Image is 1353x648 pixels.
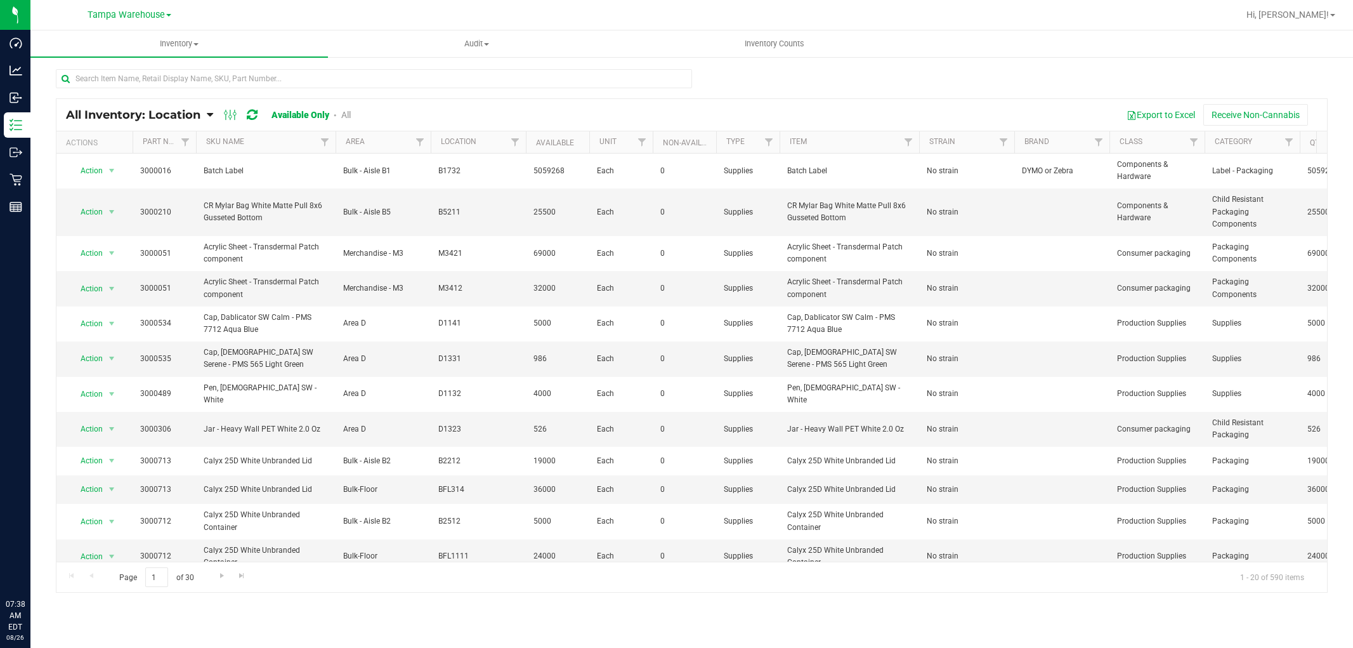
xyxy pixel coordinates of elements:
span: 0 [660,317,709,329]
span: Calyx 25D White Unbranded Container [204,545,328,569]
span: Supplies [724,248,772,260]
span: Each [597,165,645,177]
span: select [104,315,120,333]
inline-svg: Analytics [10,64,22,77]
span: Bulk-Floor [343,550,423,562]
span: 32000 [533,282,582,294]
span: Production Supplies [1117,317,1197,329]
span: Supplies [724,515,772,527]
span: select [104,280,120,298]
a: Strain [929,137,955,146]
span: B2212 [438,455,518,467]
span: BFL1111 [438,550,518,562]
span: B2512 [438,515,518,527]
span: 3000306 [140,423,188,435]
span: 19000 [533,455,582,467]
a: All [341,110,351,120]
span: Calyx 25D White Unbranded Lid [204,455,328,467]
a: Filter [1088,131,1109,153]
span: Supplies [724,206,772,218]
span: Packaging Components [1212,241,1292,265]
span: Each [597,317,645,329]
span: No strain [927,515,1007,527]
span: Consumer packaging [1117,248,1197,260]
span: select [104,420,120,438]
span: 986 [533,353,582,365]
a: Filter [993,131,1014,153]
span: Cap, [DEMOGRAPHIC_DATA] SW Serene - PMS 565 Light Green [204,347,328,371]
span: No strain [927,484,1007,496]
span: Each [597,282,645,294]
a: Filter [632,131,653,153]
span: select [104,480,120,498]
span: No strain [927,423,1007,435]
span: Acrylic Sheet - Transdermal Patch component [204,241,328,265]
span: Action [69,162,103,180]
span: Consumer packaging [1117,423,1197,435]
span: Action [69,244,103,262]
span: Production Supplies [1117,550,1197,562]
a: Class [1120,137,1142,146]
span: Area D [343,423,423,435]
span: No strain [927,282,1007,294]
span: CR Mylar Bag White Matte Pull 8x6 Gusseted Bottom [204,200,328,224]
span: Page of 30 [108,567,204,587]
span: Supplies [724,423,772,435]
span: 3000712 [140,550,188,562]
span: Acrylic Sheet - Transdermal Patch component [787,241,912,265]
span: Each [597,455,645,467]
span: Acrylic Sheet - Transdermal Patch component [787,276,912,300]
span: No strain [927,353,1007,365]
a: Non-Available [663,138,719,147]
span: Each [597,388,645,400]
span: Each [597,550,645,562]
span: Consumer packaging [1117,282,1197,294]
a: Item [790,137,807,146]
span: D1132 [438,388,518,400]
span: No strain [927,248,1007,260]
span: Packaging [1212,515,1292,527]
a: Type [726,137,745,146]
span: Area D [343,317,423,329]
span: No strain [927,455,1007,467]
span: Supplies [1212,317,1292,329]
inline-svg: Retail [10,173,22,186]
span: select [104,244,120,262]
span: select [104,513,120,531]
span: 5000 [533,317,582,329]
span: Jar - Heavy Wall PET White 2.0 Oz [204,423,328,435]
inline-svg: Dashboard [10,37,22,50]
span: Pen, [DEMOGRAPHIC_DATA] SW - White [204,382,328,406]
iframe: Resource center [13,546,51,585]
inline-svg: Inventory [10,119,22,131]
span: 0 [660,206,709,218]
span: Calyx 25D White Unbranded Container [787,509,912,533]
span: Packaging Components [1212,276,1292,300]
p: 07:38 AM EDT [6,598,25,633]
span: Action [69,315,103,333]
span: D1323 [438,423,518,435]
span: Each [597,206,645,218]
span: 0 [660,484,709,496]
span: Hi, [PERSON_NAME]! [1246,10,1329,20]
span: Each [597,515,645,527]
span: Calyx 25D White Unbranded Container [787,545,912,569]
a: Filter [505,131,526,153]
span: Supplies [1212,353,1292,365]
span: Calyx 25D White Unbranded Lid [787,455,912,467]
span: Acrylic Sheet - Transdermal Patch component [204,276,328,300]
a: Filter [1279,131,1300,153]
span: Action [69,350,103,367]
span: 0 [660,550,709,562]
span: Audit [329,38,625,50]
span: Calyx 25D White Unbranded Lid [787,484,912,496]
p: 08/26 [6,633,25,642]
span: Calyx 25D White Unbranded Container [204,509,328,533]
span: Action [69,480,103,498]
span: All Inventory: Location [66,108,200,122]
a: Filter [175,131,196,153]
span: 5059268 [533,165,582,177]
span: Supplies [1212,388,1292,400]
span: 69000 [533,248,582,260]
span: Merchandise - M3 [343,248,423,260]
